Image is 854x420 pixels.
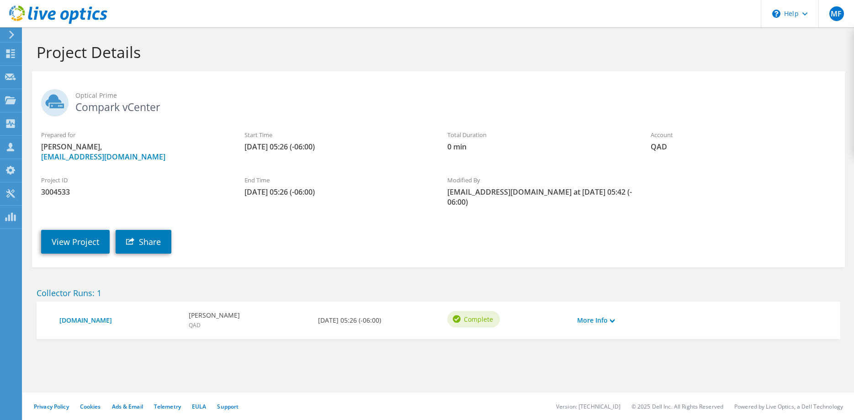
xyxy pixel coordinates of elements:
span: [DATE] 05:26 (-06:00) [244,142,430,152]
a: [EMAIL_ADDRESS][DOMAIN_NAME] [41,152,165,162]
li: © 2025 Dell Inc. All Rights Reserved [631,403,723,410]
b: [PERSON_NAME] [189,310,240,320]
a: Share [116,230,171,254]
h1: Project Details [37,43,836,62]
span: QAD [189,321,201,329]
span: [DATE] 05:26 (-06:00) [244,187,430,197]
a: Telemetry [154,403,181,410]
label: Start Time [244,130,430,139]
svg: \n [772,10,780,18]
b: [DATE] 05:26 (-06:00) [318,315,381,325]
span: Complete [464,314,493,324]
a: [DOMAIN_NAME] [59,315,180,325]
li: Powered by Live Optics, a Dell Technology [734,403,843,410]
label: End Time [244,175,430,185]
a: View Project [41,230,110,254]
span: Optical Prime [75,90,836,101]
label: Account [651,130,836,139]
a: Privacy Policy [34,403,69,410]
span: 0 min [447,142,632,152]
span: MF [829,6,844,21]
a: Cookies [80,403,101,410]
h2: Collector Runs: 1 [37,288,840,298]
label: Prepared for [41,130,226,139]
label: Modified By [447,175,632,185]
h2: Compark vCenter [41,89,836,112]
span: [PERSON_NAME], [41,142,226,162]
span: QAD [651,142,836,152]
span: 3004533 [41,187,226,197]
a: Support [217,403,239,410]
span: [EMAIL_ADDRESS][DOMAIN_NAME] at [DATE] 05:42 (-06:00) [447,187,632,207]
a: EULA [192,403,206,410]
li: Version: [TECHNICAL_ID] [556,403,621,410]
a: Ads & Email [112,403,143,410]
a: More Info [577,315,615,325]
label: Project ID [41,175,226,185]
label: Total Duration [447,130,632,139]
